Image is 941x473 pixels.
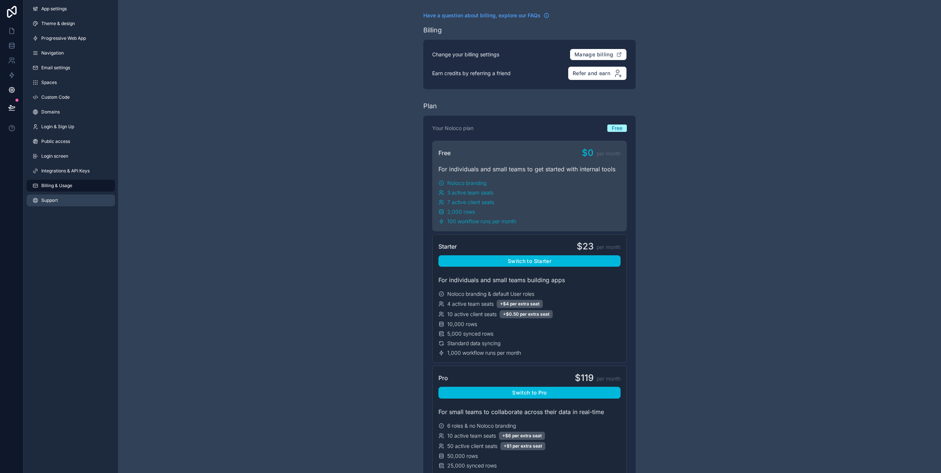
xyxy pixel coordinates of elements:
span: 6 roles & no Noloco branding [447,422,516,430]
span: 3 active team seats [447,189,493,196]
span: Starter [438,242,457,251]
span: 50,000 rows [447,452,478,460]
a: Custom Code [27,91,115,103]
span: Spaces [41,80,57,85]
span: per month [597,375,621,382]
span: Pro [438,374,448,382]
div: For small teams to collaborate across their data in real-time [438,407,621,416]
span: $23 [577,241,594,252]
span: 2,000 rows [447,208,475,216]
span: App settings [41,6,67,12]
div: Plan [423,101,437,111]
a: Public access [27,136,115,147]
span: Standard data syncing [447,340,500,347]
span: Public access [41,139,70,144]
div: +$4 per extra seat [497,300,543,308]
a: Domains [27,106,115,118]
span: 10 active team seats [447,432,496,439]
span: per month [597,243,621,251]
a: Progressive Web App [27,32,115,44]
button: Refer and earn [568,66,627,80]
a: Billing & Usage [27,180,115,192]
span: 5,000 synced rows [447,330,493,337]
span: 10,000 rows [447,320,477,328]
span: Noloco branding & default User roles [447,290,534,298]
a: App settings [27,3,115,15]
span: Progressive Web App [41,35,86,41]
p: Change your billing settings [432,51,499,58]
span: 100 workflow runs per month [447,218,516,225]
div: For individuals and small teams to get started with internal tools [438,165,621,174]
a: Have a question about billing, explore our FAQs [423,12,549,19]
a: Login screen [27,150,115,162]
p: Your Noloco plan [432,125,473,132]
span: 4 active team seats [447,300,494,308]
p: Earn credits by referring a friend [432,70,511,77]
div: For individuals and small teams building apps [438,276,621,284]
a: Email settings [27,62,115,74]
span: Navigation [41,50,64,56]
span: Integrations & API Keys [41,168,90,174]
span: Free [438,148,451,157]
button: Manage billing [570,49,627,60]
span: Noloco branding [447,179,486,187]
span: Free [612,125,622,132]
a: Support [27,195,115,206]
span: $0 [582,147,594,159]
span: Domains [41,109,60,115]
span: Have a question about billing, explore our FAQs [423,12,541,19]
span: Theme & design [41,21,75,27]
span: 25,000 synced rows [447,462,497,469]
span: Support [41,197,58,203]
a: Login & Sign Up [27,121,115,133]
span: Login screen [41,153,68,159]
span: $119 [575,372,594,384]
div: +$1 per extra seat [500,442,545,450]
div: Billing [423,25,442,35]
span: Refer and earn [573,70,610,77]
a: Theme & design [27,18,115,29]
button: Switch to Pro [438,387,621,399]
div: +$6 per extra seat [499,432,545,440]
span: per month [597,150,621,157]
div: +$0.50 per extra seat [500,310,553,318]
span: 1,000 workflow runs per month [447,349,521,357]
span: Billing & Usage [41,183,72,189]
a: Integrations & API Keys [27,165,115,177]
span: Login & Sign Up [41,124,74,130]
a: Navigation [27,47,115,59]
span: Custom Code [41,94,70,100]
span: 10 active client seats [447,311,497,318]
span: 50 active client seats [447,442,497,450]
span: Email settings [41,65,70,71]
button: Switch to Starter [438,255,621,267]
span: 7 active client seats [447,199,494,206]
span: Manage billing [574,51,613,58]
a: Spaces [27,77,115,88]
